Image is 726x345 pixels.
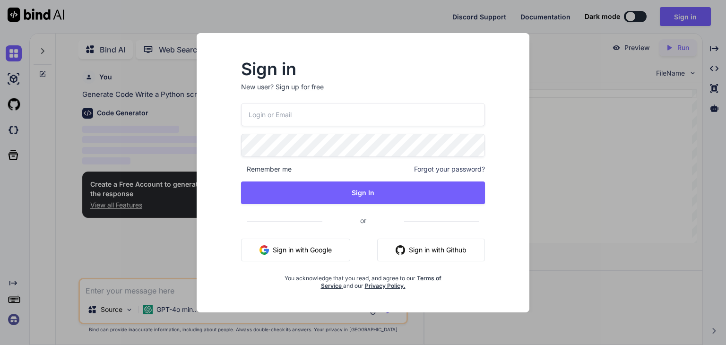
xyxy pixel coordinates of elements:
[377,239,485,261] button: Sign in with Github
[241,239,350,261] button: Sign in with Google
[259,245,269,255] img: google
[276,82,324,92] div: Sign up for free
[241,61,485,77] h2: Sign in
[396,245,405,255] img: github
[241,164,292,174] span: Remember me
[241,181,485,204] button: Sign In
[321,275,442,289] a: Terms of Service
[241,82,485,103] p: New user?
[322,209,404,232] span: or
[414,164,485,174] span: Forgot your password?
[241,103,485,126] input: Login or Email
[282,269,444,290] div: You acknowledge that you read, and agree to our and our
[365,282,406,289] a: Privacy Policy.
